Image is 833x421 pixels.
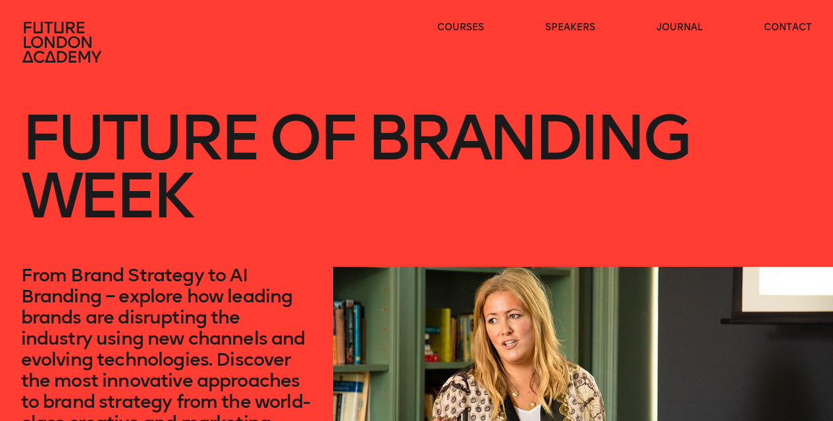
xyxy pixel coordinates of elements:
[764,21,812,34] a: contact
[21,67,813,267] h1: Future of branding week
[657,21,703,34] a: journal
[437,21,484,34] a: courses
[545,21,595,34] a: speakers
